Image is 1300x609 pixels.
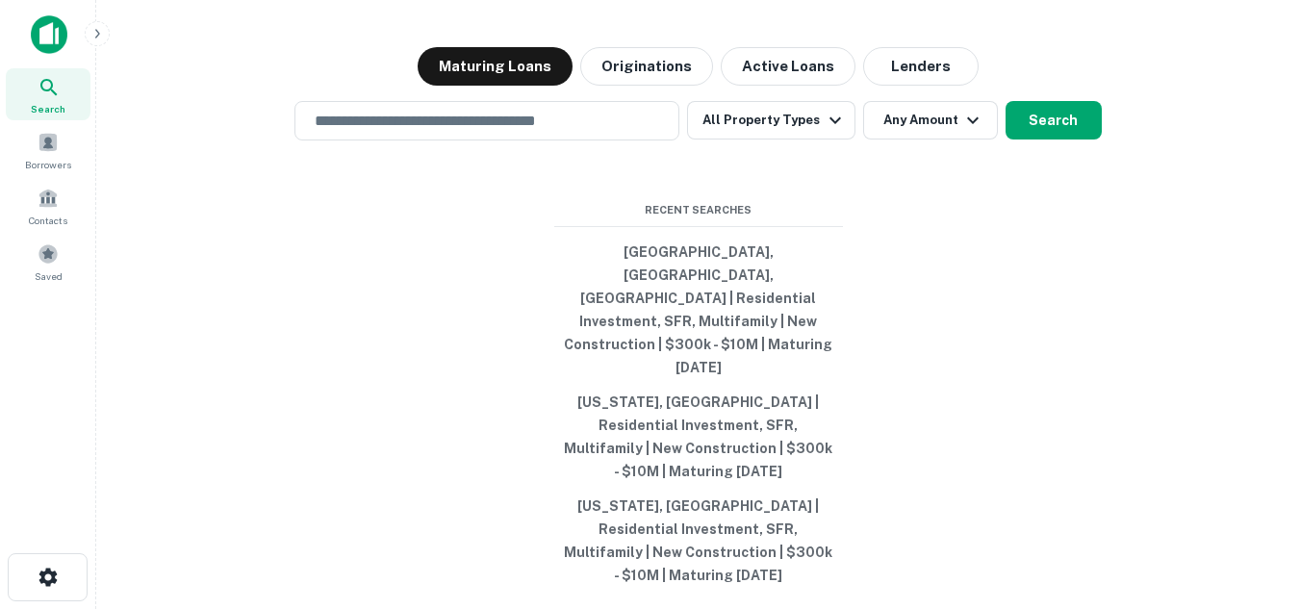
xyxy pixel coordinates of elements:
span: Saved [35,268,63,284]
button: Any Amount [863,101,998,140]
a: Borrowers [6,124,90,176]
button: Lenders [863,47,979,86]
span: Recent Searches [554,202,843,218]
button: Active Loans [721,47,855,86]
span: Contacts [29,213,67,228]
iframe: Chat Widget [1204,455,1300,547]
a: Contacts [6,180,90,232]
button: [GEOGRAPHIC_DATA], [GEOGRAPHIC_DATA], [GEOGRAPHIC_DATA] | Residential Investment, SFR, Multifamil... [554,235,843,385]
button: [US_STATE], [GEOGRAPHIC_DATA] | Residential Investment, SFR, Multifamily | New Construction | $30... [554,385,843,489]
span: Search [31,101,65,116]
a: Saved [6,236,90,288]
button: Originations [580,47,713,86]
span: Borrowers [25,157,71,172]
button: [US_STATE], [GEOGRAPHIC_DATA] | Residential Investment, SFR, Multifamily | New Construction | $30... [554,489,843,593]
a: Search [6,68,90,120]
button: Search [1006,101,1102,140]
button: Maturing Loans [418,47,573,86]
img: capitalize-icon.png [31,15,67,54]
button: All Property Types [687,101,854,140]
